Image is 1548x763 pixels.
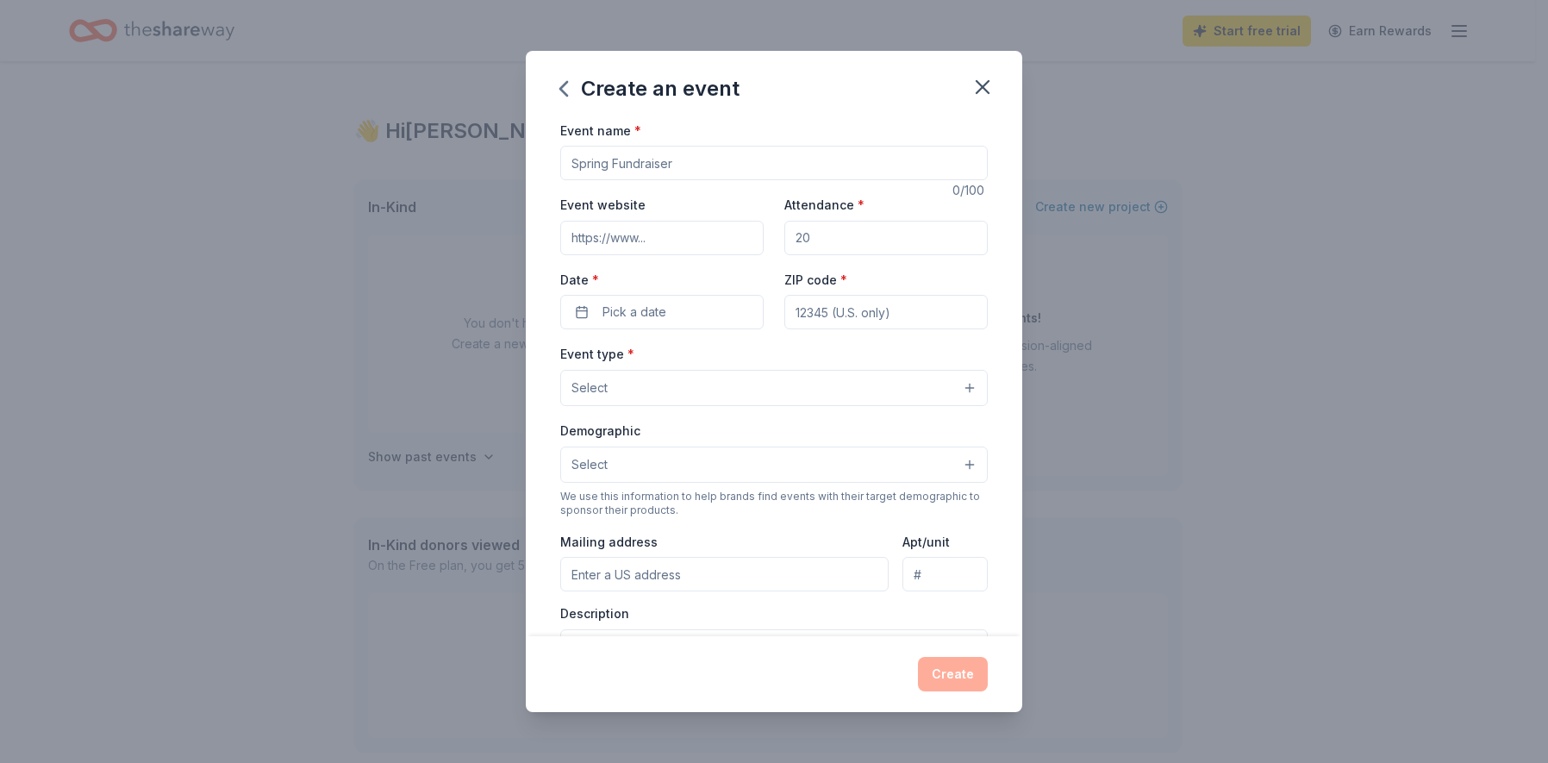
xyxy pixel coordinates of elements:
[952,180,988,201] div: 0 /100
[560,75,740,103] div: Create an event
[571,378,608,398] span: Select
[560,295,764,329] button: Pick a date
[560,346,634,363] label: Event type
[784,197,865,214] label: Attendance
[784,272,847,289] label: ZIP code
[560,197,646,214] label: Event website
[784,221,988,255] input: 20
[560,490,988,517] div: We use this information to help brands find events with their target demographic to sponsor their...
[560,221,764,255] input: https://www...
[560,557,889,591] input: Enter a US address
[560,605,629,622] label: Description
[560,272,764,289] label: Date
[560,534,658,551] label: Mailing address
[902,557,988,591] input: #
[560,146,988,180] input: Spring Fundraiser
[560,370,988,406] button: Select
[784,295,988,329] input: 12345 (U.S. only)
[560,122,641,140] label: Event name
[560,447,988,483] button: Select
[902,534,950,551] label: Apt/unit
[602,302,666,322] span: Pick a date
[571,454,608,475] span: Select
[560,422,640,440] label: Demographic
